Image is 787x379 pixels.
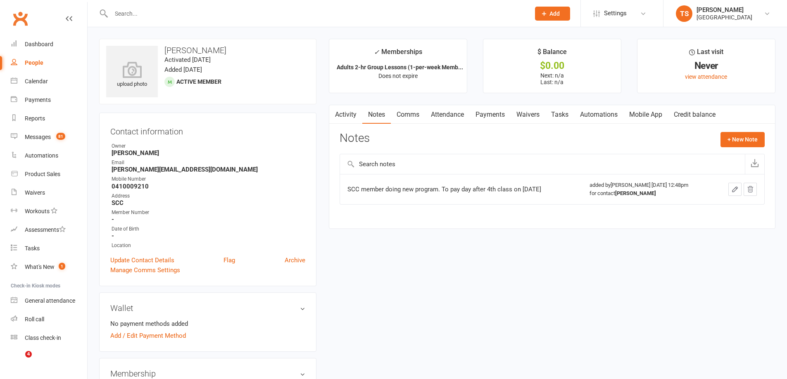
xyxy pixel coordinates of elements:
[535,7,570,21] button: Add
[697,6,752,14] div: [PERSON_NAME]
[11,310,87,329] a: Roll call
[223,255,235,265] a: Flag
[25,115,45,122] div: Reports
[25,171,60,177] div: Product Sales
[110,319,305,329] li: No payment methods added
[110,255,174,265] a: Update Contact Details
[511,105,545,124] a: Waivers
[645,61,768,70] div: Never
[176,78,221,85] span: Active member
[110,304,305,313] h3: Wallet
[537,47,567,61] div: $ Balance
[590,189,706,198] div: for contact
[112,216,305,223] strong: -
[11,54,87,72] a: People
[112,199,305,207] strong: SCC
[11,109,87,128] a: Reports
[11,184,87,202] a: Waivers
[720,132,765,147] button: + New Note
[11,258,87,276] a: What's New1
[106,46,309,55] h3: [PERSON_NAME]
[110,265,180,275] a: Manage Comms Settings
[378,73,418,79] span: Does not expire
[25,78,48,85] div: Calendar
[337,64,463,71] strong: Adults 2-hr Group Lessons (1-per-week Memb...
[590,181,706,198] div: added by [PERSON_NAME] [DATE] 12:48pm
[25,189,45,196] div: Waivers
[56,133,65,140] span: 81
[285,255,305,265] a: Archive
[112,209,305,217] div: Member Number
[697,14,752,21] div: [GEOGRAPHIC_DATA]
[491,61,613,70] div: $0.00
[11,165,87,184] a: Product Sales
[25,134,51,140] div: Messages
[374,47,422,62] div: Memberships
[425,105,470,124] a: Attendance
[340,154,745,174] input: Search notes
[545,105,574,124] a: Tasks
[25,97,51,103] div: Payments
[25,226,66,233] div: Assessments
[112,175,305,183] div: Mobile Number
[604,4,627,23] span: Settings
[615,190,656,196] strong: [PERSON_NAME]
[106,61,158,89] div: upload photo
[25,316,44,323] div: Roll call
[25,264,55,270] div: What's New
[11,202,87,221] a: Workouts
[112,149,305,157] strong: [PERSON_NAME]
[110,369,305,378] h3: Membership
[112,225,305,233] div: Date of Birth
[112,183,305,190] strong: 0410009210
[11,72,87,91] a: Calendar
[164,56,211,64] time: Activated [DATE]
[25,152,58,159] div: Automations
[25,59,43,66] div: People
[574,105,623,124] a: Automations
[340,132,370,147] h3: Notes
[347,185,554,193] div: SCC member doing new program. To pay day after 4th class on [DATE]
[110,331,186,341] a: Add / Edit Payment Method
[329,105,362,124] a: Activity
[112,232,305,240] strong: -
[10,8,31,29] a: Clubworx
[689,47,723,61] div: Last visit
[549,10,560,17] span: Add
[491,72,613,85] p: Next: n/a Last: n/a
[362,105,391,124] a: Notes
[676,5,692,22] div: TS
[112,142,305,150] div: Owner
[25,245,40,252] div: Tasks
[25,41,53,47] div: Dashboard
[25,334,61,341] div: Class check-in
[685,73,727,80] a: view attendance
[11,221,87,239] a: Assessments
[374,48,379,56] i: ✓
[11,146,87,165] a: Automations
[110,124,305,136] h3: Contact information
[8,351,28,371] iframe: Intercom live chat
[11,292,87,310] a: General attendance kiosk mode
[623,105,668,124] a: Mobile App
[112,166,305,173] strong: [PERSON_NAME][EMAIL_ADDRESS][DOMAIN_NAME]
[391,105,425,124] a: Comms
[11,329,87,347] a: Class kiosk mode
[11,91,87,109] a: Payments
[25,208,50,214] div: Workouts
[11,35,87,54] a: Dashboard
[11,128,87,146] a: Messages 81
[112,242,305,250] div: Location
[25,351,32,358] span: 4
[109,8,524,19] input: Search...
[112,192,305,200] div: Address
[668,105,721,124] a: Credit balance
[164,66,202,73] time: Added [DATE]
[25,297,75,304] div: General attendance
[470,105,511,124] a: Payments
[112,159,305,167] div: Email
[11,239,87,258] a: Tasks
[59,263,65,270] span: 1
